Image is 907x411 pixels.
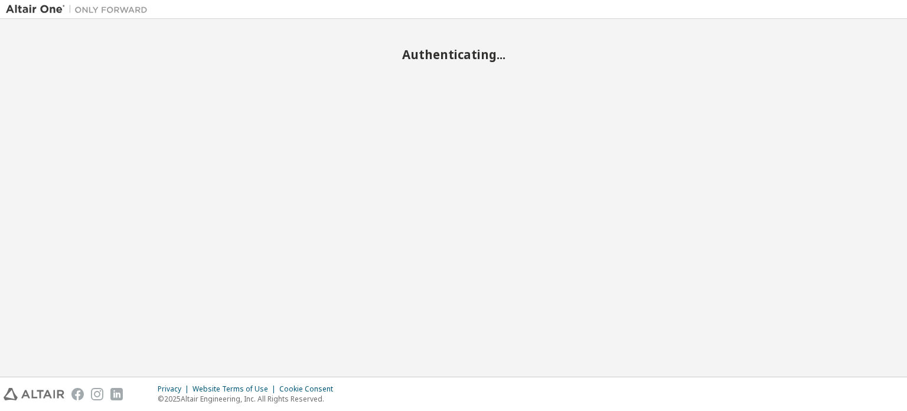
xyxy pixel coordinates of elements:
img: facebook.svg [71,388,84,400]
div: Website Terms of Use [193,384,279,394]
img: Altair One [6,4,154,15]
p: © 2025 Altair Engineering, Inc. All Rights Reserved. [158,394,340,404]
h2: Authenticating... [6,47,901,62]
div: Cookie Consent [279,384,340,394]
img: instagram.svg [91,388,103,400]
img: altair_logo.svg [4,388,64,400]
img: linkedin.svg [110,388,123,400]
div: Privacy [158,384,193,394]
